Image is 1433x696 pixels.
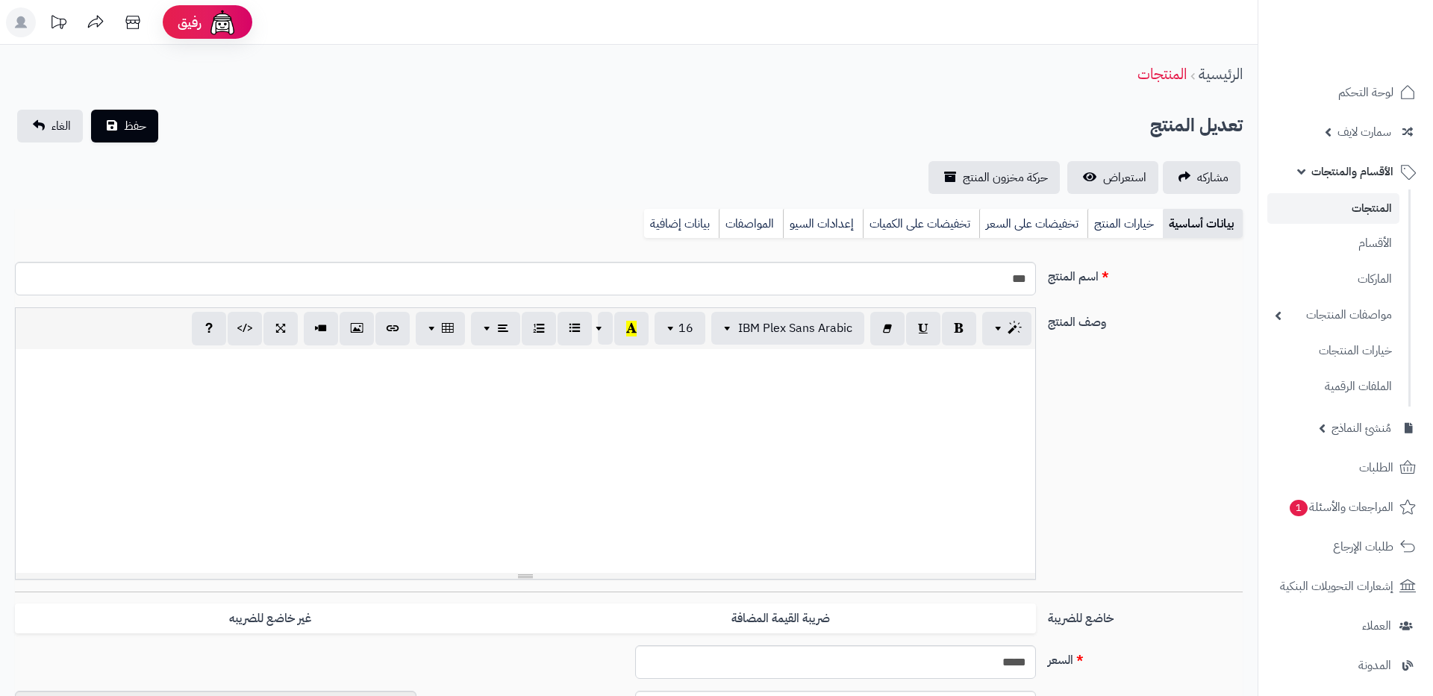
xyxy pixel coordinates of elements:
[1103,169,1146,186] span: استعراض
[1267,450,1424,486] a: الطلبات
[1042,645,1249,669] label: السعر
[1163,161,1240,194] a: مشاركه
[91,110,158,142] button: حفظ
[1267,193,1399,224] a: المنتجات
[1267,648,1424,683] a: المدونة
[1067,161,1158,194] a: استعراض
[1331,418,1391,439] span: مُنشئ النماذج
[51,117,71,135] span: الغاء
[655,312,705,345] button: 16
[178,13,202,31] span: رفيق
[863,209,979,239] a: تخفيضات على الكميات
[1358,655,1391,676] span: المدونة
[1267,489,1424,525] a: المراجعات والأسئلة1
[1267,568,1424,604] a: إشعارات التحويلات البنكية
[644,209,719,239] a: بيانات إضافية
[1267,335,1399,367] a: خيارات المنتجات
[719,209,783,239] a: المواصفات
[1267,75,1424,110] a: لوحة التحكم
[40,7,77,41] a: تحديثات المنصة
[1333,536,1393,557] span: طلبات الإرجاع
[783,209,863,239] a: إعدادات السيو
[1267,228,1399,260] a: الأقسام
[979,209,1087,239] a: تخفيضات على السعر
[1359,457,1393,478] span: الطلبات
[1338,82,1393,103] span: لوحة التحكم
[525,603,1036,634] label: ضريبة القيمة المضافة
[1042,262,1249,286] label: اسم المنتج
[207,7,237,37] img: ai-face.png
[17,110,83,142] a: الغاء
[1267,529,1424,565] a: طلبات الإرجاع
[1087,209,1163,239] a: خيارات المنتج
[1311,161,1393,182] span: الأقسام والمنتجات
[1150,110,1243,141] h2: تعديل المنتج
[1331,42,1419,73] img: logo-2.png
[1290,500,1308,516] span: 1
[928,161,1060,194] a: حركة مخزون المنتج
[1199,63,1243,85] a: الرئيسية
[711,312,864,345] button: IBM Plex Sans Arabic
[1163,209,1243,239] a: بيانات أساسية
[1042,603,1249,627] label: خاضع للضريبة
[1267,608,1424,644] a: العملاء
[1267,299,1399,331] a: مواصفات المنتجات
[15,603,525,634] label: غير خاضع للضريبه
[1280,576,1393,597] span: إشعارات التحويلات البنكية
[1137,63,1187,85] a: المنتجات
[738,319,852,337] span: IBM Plex Sans Arabic
[963,169,1048,186] span: حركة مخزون المنتج
[1267,263,1399,295] a: الماركات
[1362,615,1391,636] span: العملاء
[1197,169,1228,186] span: مشاركه
[1267,371,1399,403] a: الملفات الرقمية
[1337,122,1391,142] span: سمارت لايف
[1288,497,1393,518] span: المراجعات والأسئلة
[1042,307,1249,331] label: وصف المنتج
[678,319,693,337] span: 16
[124,117,146,135] span: حفظ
